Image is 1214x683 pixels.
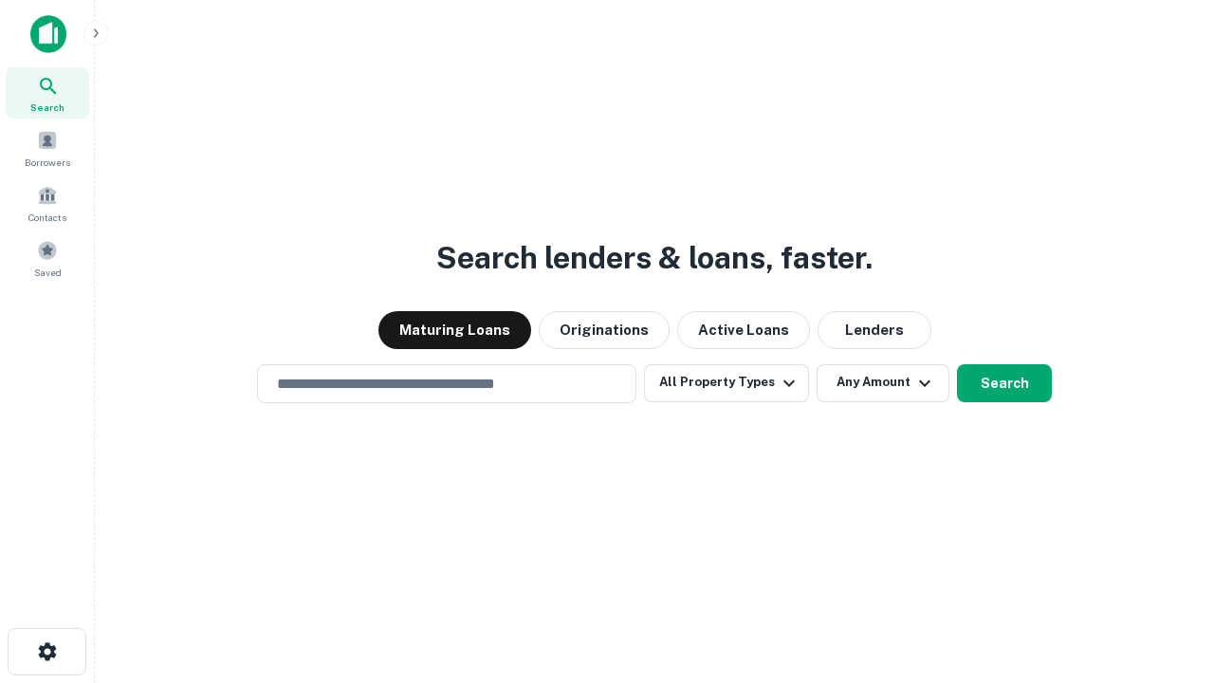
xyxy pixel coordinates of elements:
[539,311,670,349] button: Originations
[30,100,64,115] span: Search
[6,67,89,119] a: Search
[6,177,89,229] a: Contacts
[1119,531,1214,622] iframe: Chat Widget
[957,364,1052,402] button: Search
[378,311,531,349] button: Maturing Loans
[34,265,62,280] span: Saved
[436,235,873,281] h3: Search lenders & loans, faster.
[818,311,931,349] button: Lenders
[6,232,89,284] a: Saved
[25,155,70,170] span: Borrowers
[6,122,89,174] a: Borrowers
[30,15,66,53] img: capitalize-icon.png
[28,210,66,225] span: Contacts
[677,311,810,349] button: Active Loans
[817,364,949,402] button: Any Amount
[644,364,809,402] button: All Property Types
